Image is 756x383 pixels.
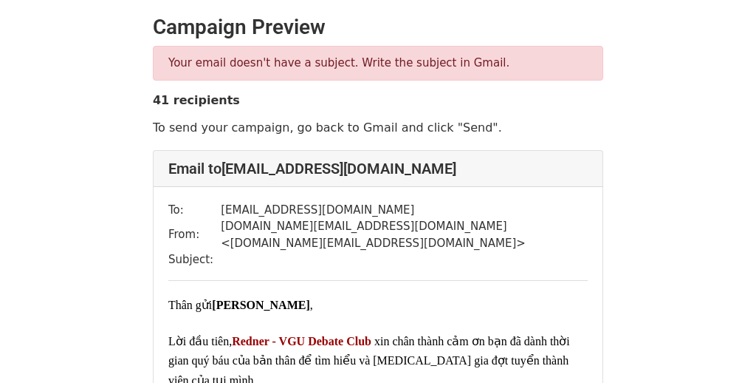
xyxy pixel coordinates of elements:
[168,202,221,219] td: To:
[168,335,232,348] span: Lời đầu tiên,
[168,160,588,177] h4: Email to [EMAIL_ADDRESS][DOMAIN_NAME]
[168,55,588,71] p: Your email doesn't have a subject. Write the subject in Gmail.
[168,218,221,251] td: From:
[212,299,309,311] b: [PERSON_NAME]
[232,335,371,348] span: Redner - VGU Debate Club
[221,218,588,251] td: [DOMAIN_NAME][EMAIL_ADDRESS][DOMAIN_NAME] < [DOMAIN_NAME][EMAIL_ADDRESS][DOMAIN_NAME] >
[168,251,221,268] td: Subject:
[310,299,313,311] span: ,
[153,120,603,135] p: To send your campaign, go back to Gmail and click "Send".
[153,15,603,40] h2: Campaign Preview
[153,93,240,107] strong: 41 recipients
[168,299,310,311] span: Thân gửi
[221,202,588,219] td: [EMAIL_ADDRESS][DOMAIN_NAME]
